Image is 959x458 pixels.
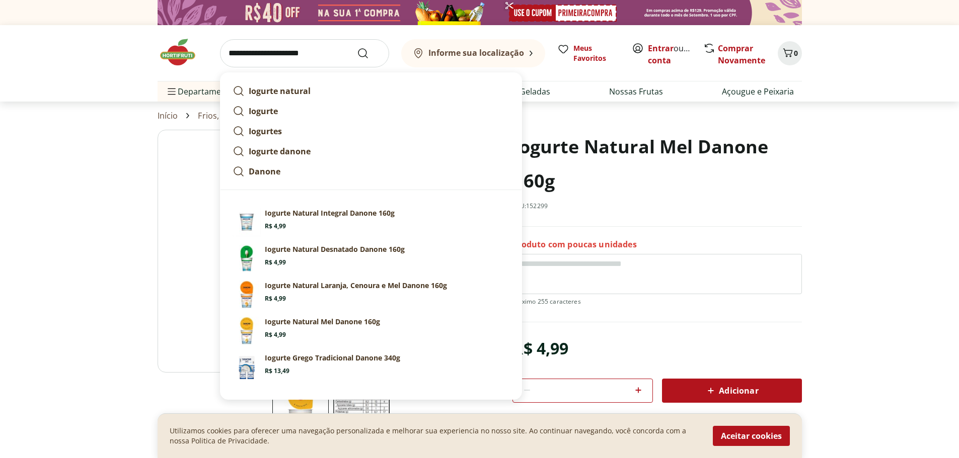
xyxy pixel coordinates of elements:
a: Iogurte Natural Mel Danone 160gIogurte Natural Mel Danone 160gR$ 4,99 [229,313,513,349]
span: R$ 4,99 [265,331,286,339]
button: Menu [166,79,178,104]
strong: Iogurte danone [249,146,311,157]
a: Nossas Frutas [609,85,663,98]
span: R$ 4,99 [265,295,286,303]
strong: Iogurtes [249,126,282,137]
a: Danone [229,161,513,181]
input: search [220,39,389,67]
span: R$ 4,99 [265,222,286,230]
a: Iogurtes [229,121,513,141]
img: Hortifruti [158,37,208,67]
img: Iogurte Natural Mel Danone 160g [158,130,505,373]
a: Comprar Novamente [718,43,765,66]
button: Carrinho [778,41,802,65]
b: Informe sua localização [428,47,524,58]
p: Iogurte Grego Tradicional Danone 340g [265,353,400,363]
img: Iogurte Natural Desnatado Danone 160g [233,244,261,272]
button: Informe sua localização [401,39,545,67]
h1: Iogurte Natural Mel Danone 160g [512,130,801,198]
p: Iogurte Natural Integral Danone 160g [265,208,395,218]
span: 0 [794,48,798,58]
div: R$ 4,99 [512,334,568,362]
a: Iogurte natural [229,81,513,101]
a: Entrar [648,43,674,54]
p: Utilizamos cookies para oferecer uma navegação personalizada e melhorar sua experiencia no nosso ... [170,426,701,446]
p: Produto com poucas unidades [512,239,636,250]
img: Iogurte Natural Laranja, Cenoura e Mel Danone 160g [233,281,261,309]
a: Açougue e Peixaria [722,85,794,98]
button: Submit Search [357,47,381,59]
button: Adicionar [662,379,802,403]
span: R$ 13,49 [265,367,289,375]
a: Frios, Queijos & Laticínios [198,111,297,120]
p: Iogurte Natural Mel Danone 160g [265,317,380,327]
img: Iogurte Natural Mel Danone 160g [233,317,261,345]
span: Meus Favoritos [573,43,620,63]
a: Criar conta [648,43,703,66]
a: Iogurte Natural Laranja, Cenoura e Mel Danone 160gIogurte Natural Laranja, Cenoura e Mel Danone 1... [229,277,513,313]
img: Iogurte Natural Mel Danone 160g [272,383,329,439]
p: SKU: 152299 [512,202,548,210]
strong: Danone [249,166,280,177]
strong: Iogurte [249,106,278,117]
a: Iogurte danone [229,141,513,161]
a: Iogurte Natural Desnatado Danone 160gIogurte Natural Desnatado Danone 160gR$ 4,99 [229,240,513,277]
span: Adicionar [705,385,758,397]
img: Tabela Iogurte Natural Mel Danone 160g [333,383,390,439]
a: Meus Favoritos [557,43,620,63]
p: Iogurte Natural Laranja, Cenoura e Mel Danone 160g [265,281,447,291]
img: Iogurte Natural Integral Danone 160g [233,208,261,236]
img: Iogurte Grego Tradicional Danone 340g [233,353,261,381]
strong: Iogurte natural [249,85,311,97]
a: Iogurte Natural Integral Danone 160gIogurte Natural Integral Danone 160gR$ 4,99 [229,204,513,240]
span: R$ 4,99 [265,258,286,266]
p: Iogurte Natural Desnatado Danone 160g [265,244,405,254]
span: Departamentos [166,79,238,104]
a: Iogurte [229,101,513,121]
a: Iogurte Grego Tradicional Danone 340gIogurte Grego Tradicional Danone 340gR$ 13,49 [229,349,513,385]
span: ou [648,42,693,66]
a: Início [158,111,178,120]
button: Aceitar cookies [713,426,790,446]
